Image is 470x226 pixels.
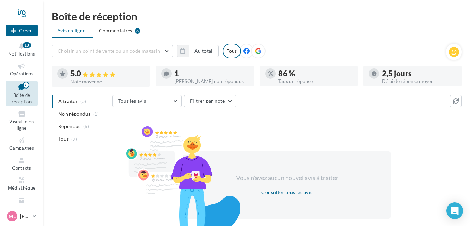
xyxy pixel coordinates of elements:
button: Notifications 10 [6,41,38,58]
div: 10 [23,42,31,48]
div: 6 [135,28,140,34]
span: Opérations [10,71,33,76]
div: Tous [223,44,241,58]
div: Délai de réponse moyen [382,79,456,84]
span: (1) [93,111,99,117]
div: 6 [23,82,29,89]
span: Boîte de réception [12,92,32,104]
div: Taux de réponse [278,79,352,84]
p: [PERSON_NAME] [20,213,30,220]
button: Tous les avis [112,95,182,107]
button: Choisir un point de vente ou un code magasin [52,45,173,57]
span: Notifications [8,51,35,57]
span: Tous [58,135,69,142]
div: 5.0 [70,70,145,78]
a: Boîte de réception6 [6,81,38,106]
span: Non répondus [58,110,90,117]
button: Consulter tous les avis [259,188,315,196]
div: Open Intercom Messenger [446,202,463,219]
button: Filtrer par note [184,95,236,107]
div: Boîte de réception [52,11,462,22]
div: [PERSON_NAME] non répondus [174,79,249,84]
span: Répondus [58,123,81,130]
span: Commentaires [99,27,132,34]
a: Campagnes [6,135,38,152]
a: Calendrier [6,195,38,212]
span: Médiathèque [8,185,36,191]
div: Nouvelle campagne [6,25,38,36]
span: (6) [83,124,89,129]
a: Ml [PERSON_NAME] [6,210,38,223]
button: Créer [6,25,38,36]
div: 1 [174,70,249,77]
button: Au total [177,45,219,57]
a: Médiathèque [6,175,38,192]
button: Au total [189,45,219,57]
span: Ml [9,213,16,220]
span: Choisir un point de vente ou un code magasin [58,48,160,54]
a: Contacts [6,155,38,172]
span: Campagnes [9,145,34,151]
span: Tous les avis [118,98,146,104]
span: Visibilité en ligne [9,119,34,131]
span: Contacts [12,165,31,171]
span: (7) [71,136,77,142]
div: 2,5 jours [382,70,456,77]
div: Note moyenne [70,79,145,84]
div: Vous n'avez aucun nouvel avis à traiter [227,174,347,183]
a: Visibilité en ligne [6,109,38,132]
div: 86 % [278,70,352,77]
a: Opérations [6,61,38,78]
